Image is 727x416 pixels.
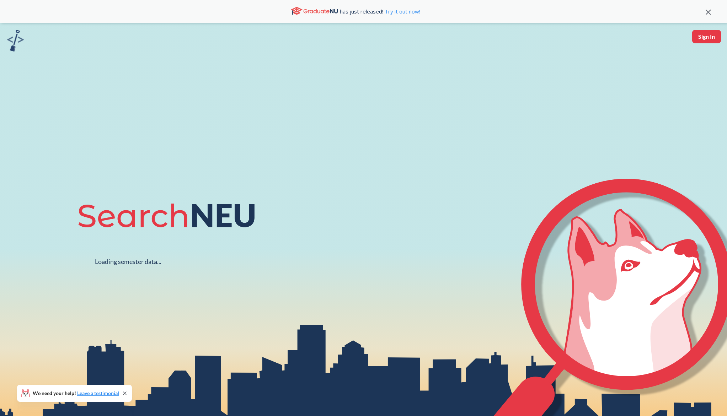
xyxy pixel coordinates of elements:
[95,258,161,266] div: Loading semester data...
[383,8,420,15] a: Try it out now!
[33,391,119,396] span: We need your help!
[7,30,24,52] img: sandbox logo
[77,390,119,396] a: Leave a testimonial
[340,7,420,15] span: has just released!
[7,30,24,54] a: sandbox logo
[692,30,721,43] button: Sign In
